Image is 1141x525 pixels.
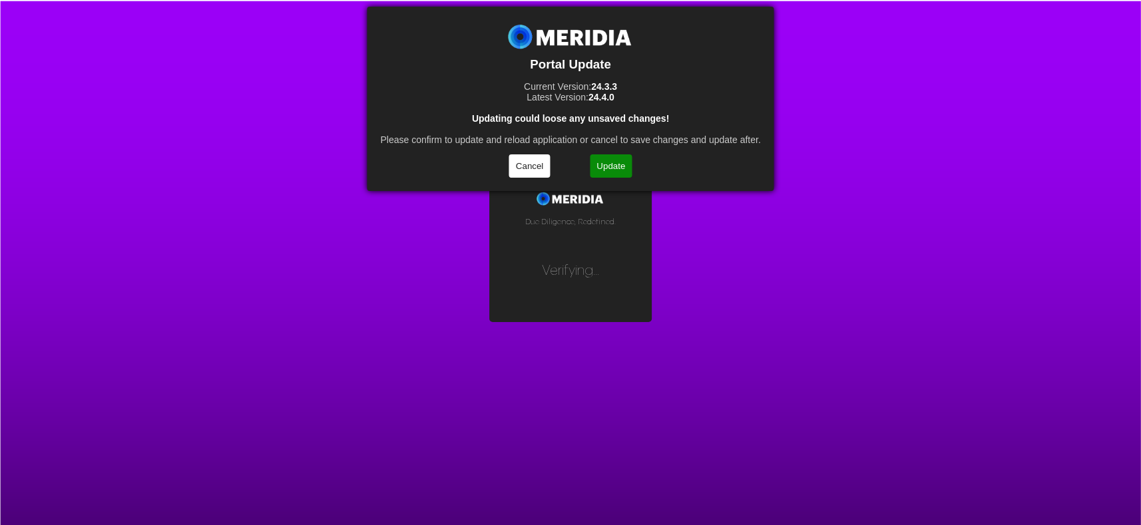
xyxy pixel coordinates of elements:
img: Meridia Logo [535,190,606,208]
strong: 24.3.3 [591,81,617,92]
p: Current Version: Latest Version: Please confirm to update and reload application or cancel to sav... [380,81,760,145]
strong: 24.4.0 [588,92,614,102]
strong: Updating could loose any unsaved changes! [472,113,669,124]
img: Meridia Logo [504,20,637,55]
h3: Portal Update [380,57,760,72]
span: Due Diligence, Redefined. [525,218,616,226]
button: Need some help? [528,343,614,365]
button: Cancel [509,154,551,178]
h2: [MEDICAL_DATA] Portal [499,264,642,277]
button: Login [539,289,602,310]
button: Update [590,154,632,178]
